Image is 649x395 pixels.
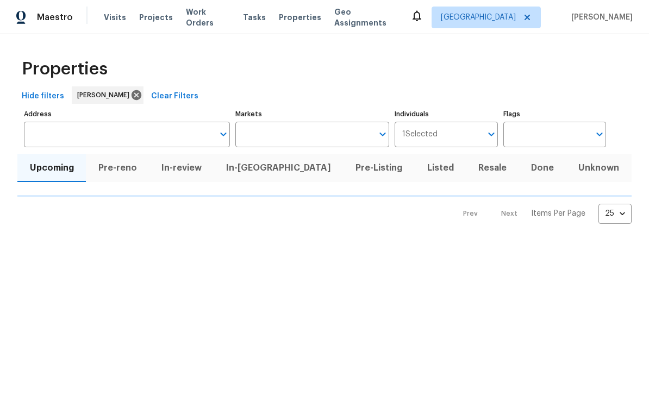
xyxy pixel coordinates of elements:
span: Pre-Listing [350,160,408,175]
label: Individuals [395,111,497,117]
span: Properties [279,12,321,23]
span: Work Orders [186,7,230,28]
button: Open [592,127,607,142]
span: 1 Selected [402,130,438,139]
button: Open [216,127,231,142]
span: Pre-reno [92,160,142,175]
span: In-[GEOGRAPHIC_DATA] [221,160,337,175]
button: Hide filters [17,86,68,106]
span: Tasks [243,14,266,21]
span: Done [526,160,560,175]
label: Markets [235,111,390,117]
nav: Pagination Navigation [453,204,632,224]
label: Flags [503,111,606,117]
div: [PERSON_NAME] [72,86,143,104]
label: Address [24,111,230,117]
button: Open [484,127,499,142]
div: 25 [598,199,632,228]
span: Geo Assignments [334,7,397,28]
span: Visits [104,12,126,23]
span: [GEOGRAPHIC_DATA] [441,12,516,23]
p: Items Per Page [531,208,585,219]
button: Open [375,127,390,142]
span: Clear Filters [151,90,198,103]
button: Clear Filters [147,86,203,106]
span: Upcoming [24,160,79,175]
span: Unknown [573,160,625,175]
span: Listed [421,160,459,175]
span: Maestro [37,12,73,23]
span: In-review [155,160,207,175]
span: Resale [472,160,512,175]
span: Properties [22,64,108,74]
span: Projects [139,12,173,23]
span: [PERSON_NAME] [77,90,134,101]
span: Hide filters [22,90,64,103]
span: [PERSON_NAME] [567,12,633,23]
